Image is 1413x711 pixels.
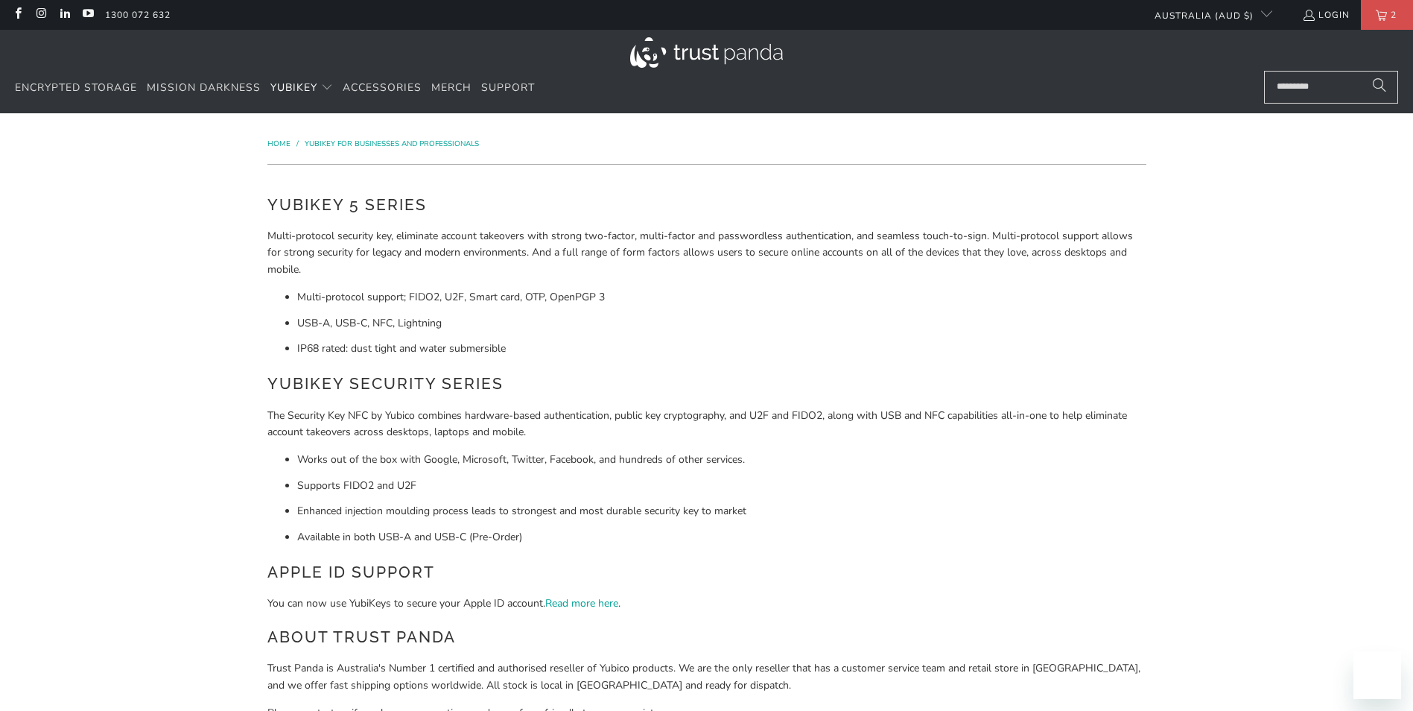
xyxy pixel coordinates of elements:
[267,625,1146,649] h2: About Trust Panda
[15,71,137,106] a: Encrypted Storage
[11,9,24,21] a: Trust Panda Australia on Facebook
[267,372,1146,396] h2: YubiKey Security Series
[267,193,1146,217] h2: YubiKey 5 Series
[545,596,618,610] a: Read more here
[267,660,1146,694] p: Trust Panda is Australia's Number 1 certified and authorised reseller of Yubico products. We are ...
[630,37,783,68] img: Trust Panda Australia
[296,139,299,149] span: /
[431,71,471,106] a: Merch
[81,9,94,21] a: Trust Panda Australia on YouTube
[431,80,471,95] span: Merch
[147,80,261,95] span: Mission Darkness
[297,478,1146,494] li: Supports FIDO2 and U2F
[147,71,261,106] a: Mission Darkness
[481,80,535,95] span: Support
[297,341,1146,357] li: IP68 rated: dust tight and water submersible
[297,529,1146,546] li: Available in both USB-A and USB-C (Pre-Order)
[267,560,1146,584] h2: Apple ID Support
[267,228,1146,278] p: Multi-protocol security key, eliminate account takeovers with strong two-factor, multi-factor and...
[58,9,71,21] a: Trust Panda Australia on LinkedIn
[270,71,333,106] summary: YubiKey
[267,139,293,149] a: Home
[297,315,1146,332] li: USB-A, USB-C, NFC, Lightning
[305,139,479,149] a: YubiKey for Businesses and Professionals
[15,71,535,106] nav: Translation missing: en.navigation.header.main_nav
[267,408,1146,441] p: The Security Key NFC by Yubico combines hardware-based authentication, public key cryptography, a...
[267,595,1146,612] p: You can now use YubiKeys to secure your Apple ID account. .
[1361,71,1398,104] button: Search
[343,71,422,106] a: Accessories
[481,71,535,106] a: Support
[297,452,1146,468] li: Works out of the box with Google, Microsoft, Twitter, Facebook, and hundreds of other services.
[1353,651,1401,699] iframe: Button to launch messaging window
[15,80,137,95] span: Encrypted Storage
[1302,7,1350,23] a: Login
[270,80,317,95] span: YubiKey
[1264,71,1398,104] input: Search...
[343,80,422,95] span: Accessories
[267,139,290,149] span: Home
[297,289,1146,306] li: Multi-protocol support; FIDO2, U2F, Smart card, OTP, OpenPGP 3
[105,7,171,23] a: 1300 072 632
[297,503,1146,519] li: Enhanced injection moulding process leads to strongest and most durable security key to market
[34,9,47,21] a: Trust Panda Australia on Instagram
